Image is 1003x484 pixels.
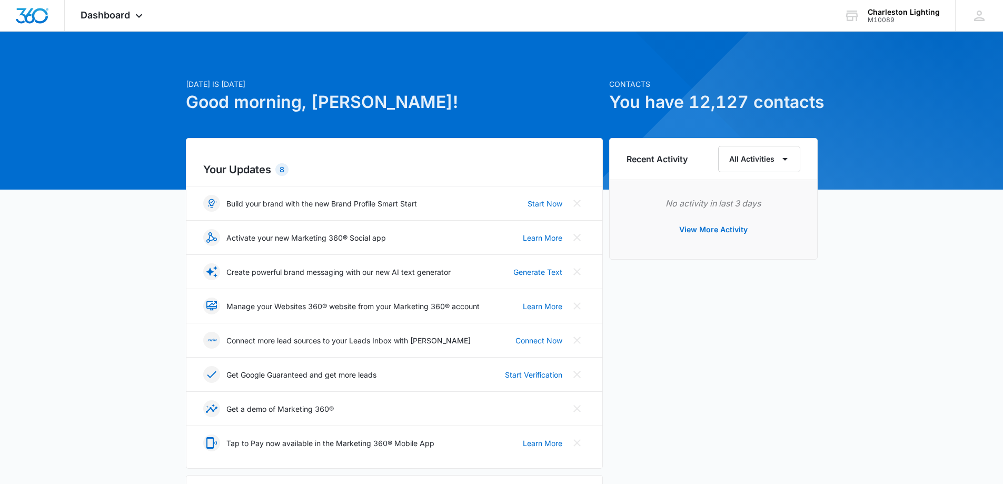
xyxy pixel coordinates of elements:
p: No activity in last 3 days [627,197,800,210]
h2: Your Updates [203,162,585,177]
div: account name [868,8,940,16]
p: Get Google Guaranteed and get more leads [226,369,376,380]
p: Create powerful brand messaging with our new AI text generator [226,266,451,278]
p: Get a demo of Marketing 360® [226,403,334,414]
div: account id [868,16,940,24]
button: Close [569,298,585,314]
a: Learn More [523,232,562,243]
button: Close [569,366,585,383]
button: Close [569,229,585,246]
div: 8 [275,163,289,176]
button: Close [569,400,585,417]
p: Activate your new Marketing 360® Social app [226,232,386,243]
a: Start Verification [505,369,562,380]
p: Build your brand with the new Brand Profile Smart Start [226,198,417,209]
h1: You have 12,127 contacts [609,90,818,115]
button: Close [569,332,585,349]
a: Generate Text [513,266,562,278]
a: Learn More [523,438,562,449]
button: Close [569,434,585,451]
p: Manage your Websites 360® website from your Marketing 360® account [226,301,480,312]
button: Close [569,263,585,280]
a: Start Now [528,198,562,209]
button: Close [569,195,585,212]
h1: Good morning, [PERSON_NAME]! [186,90,603,115]
h6: Recent Activity [627,153,688,165]
p: [DATE] is [DATE] [186,78,603,90]
span: Dashboard [81,9,130,21]
a: Connect Now [515,335,562,346]
button: All Activities [718,146,800,172]
p: Connect more lead sources to your Leads Inbox with [PERSON_NAME] [226,335,471,346]
p: Tap to Pay now available in the Marketing 360® Mobile App [226,438,434,449]
a: Learn More [523,301,562,312]
button: View More Activity [669,217,758,242]
p: Contacts [609,78,818,90]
